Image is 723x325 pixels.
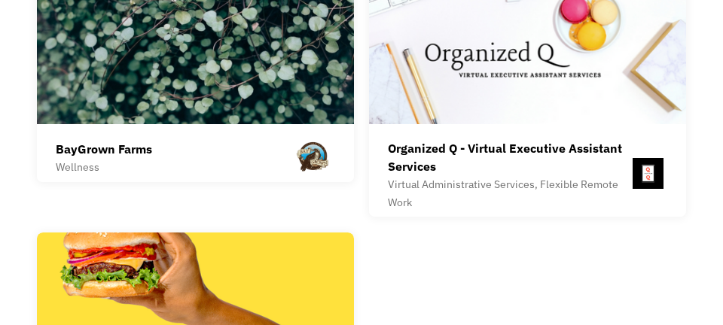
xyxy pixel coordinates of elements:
[56,158,152,176] div: Wellness
[56,140,152,158] div: BayGrown Farms
[388,139,629,175] div: Organized Q - Virtual Executive Assistant Services
[388,175,629,211] div: Virtual Administrative Services, Flexible Remote Work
